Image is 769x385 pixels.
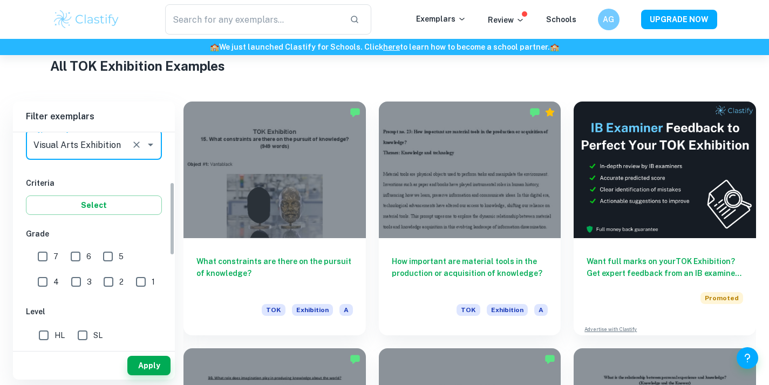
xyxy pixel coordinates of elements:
[700,292,743,304] span: Promoted
[534,304,548,316] span: A
[350,107,360,118] img: Marked
[50,56,719,76] h1: All TOK Exhibition Examples
[210,43,219,51] span: 🏫
[392,255,548,291] h6: How important are material tools in the production or acquisition of knowledge?
[13,102,175,132] h6: Filter exemplars
[119,251,124,262] span: 5
[152,276,155,288] span: 1
[86,251,91,262] span: 6
[143,137,158,152] button: Open
[339,304,353,316] span: A
[26,306,162,318] h6: Level
[457,304,480,316] span: TOK
[545,354,555,364] img: Marked
[416,13,466,25] p: Exemplars
[587,255,743,279] h6: Want full marks on your TOK Exhibition ? Get expert feedback from an IB examiner!
[584,326,637,333] a: Advertise with Clastify
[529,107,540,118] img: Marked
[383,43,400,51] a: here
[487,304,528,316] span: Exhibition
[574,102,756,238] img: Thumbnail
[129,137,144,152] button: Clear
[350,354,360,364] img: Marked
[183,102,366,335] a: What constraints are there on the pursuit of knowledge?TOKExhibitionA
[550,43,559,51] span: 🏫
[93,329,103,341] span: SL
[53,276,59,288] span: 4
[737,347,758,369] button: Help and Feedback
[87,276,92,288] span: 3
[53,251,58,262] span: 7
[488,14,525,26] p: Review
[127,356,171,375] button: Apply
[26,195,162,215] button: Select
[546,15,576,24] a: Schools
[598,9,620,30] button: AG
[52,9,121,30] img: Clastify logo
[26,228,162,240] h6: Grade
[574,102,756,335] a: Want full marks on yourTOK Exhibition? Get expert feedback from an IB examiner!PromotedAdvertise ...
[26,177,162,189] h6: Criteria
[55,329,65,341] span: HL
[165,4,342,35] input: Search for any exemplars...
[379,102,561,335] a: How important are material tools in the production or acquisition of knowledge?TOKExhibitionA
[545,107,555,118] div: Premium
[641,10,717,29] button: UPGRADE NOW
[196,255,353,291] h6: What constraints are there on the pursuit of knowledge?
[2,41,767,53] h6: We just launched Clastify for Schools. Click to learn how to become a school partner.
[602,13,615,25] h6: AG
[262,304,285,316] span: TOK
[119,276,124,288] span: 2
[292,304,333,316] span: Exhibition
